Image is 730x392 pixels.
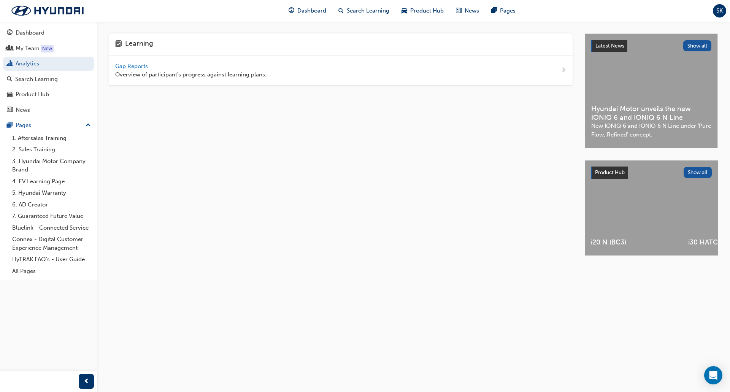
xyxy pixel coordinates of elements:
[289,6,294,16] span: guage-icon
[716,6,723,15] span: SK
[86,121,91,130] span: up-icon
[500,6,516,15] span: Pages
[591,167,712,179] a: Product HubShow all
[9,199,94,211] a: 6. AD Creator
[332,3,395,19] a: search-iconSearch Learning
[591,105,711,122] span: Hyundai Motor unveils the new IONIQ 6 and IONIQ 6 N Line
[16,44,40,53] div: My Team
[591,122,711,139] span: New IONIQ 6 and IONIQ 6 N Line under ‘Pure Flow, Refined’ concept.
[9,210,94,222] a: 7. Guaranteed Future Value
[704,366,722,384] div: Open Intercom Messenger
[591,238,676,247] span: i20 N (BC3)
[585,33,718,148] a: Latest NewsShow allHyundai Motor unveils the new IONIQ 6 and IONIQ 6 N LineNew IONIQ 6 and IONIQ ...
[7,107,13,114] span: news-icon
[9,132,94,144] a: 1. Aftersales Training
[3,118,94,132] button: Pages
[3,87,94,102] a: Product Hub
[591,40,711,52] a: Latest NewsShow all
[7,91,13,98] span: car-icon
[9,233,94,254] a: Connex - Digital Customer Experience Management
[450,3,485,19] a: news-iconNews
[115,63,149,70] span: Gap Reports
[595,43,624,49] span: Latest News
[3,24,94,118] button: DashboardMy TeamAnalyticsSearch LearningProduct HubNews
[9,156,94,176] a: 3. Hyundai Motor Company Brand
[109,56,573,86] a: Gap Reports Overview of participant's progress against learning plans.next-icon
[9,222,94,234] a: Bluelink - Connected Service
[3,57,94,71] a: Analytics
[684,167,712,178] button: Show all
[4,3,91,19] img: Trak
[683,40,712,51] button: Show all
[15,75,58,84] div: Search Learning
[7,76,12,83] span: search-icon
[9,265,94,277] a: All Pages
[9,144,94,156] a: 2. Sales Training
[9,254,94,265] a: HyTRAK FAQ's - User Guide
[410,6,444,15] span: Product Hub
[456,6,462,16] span: news-icon
[282,3,332,19] a: guage-iconDashboard
[561,66,567,75] span: next-icon
[16,121,31,130] div: Pages
[297,6,326,15] span: Dashboard
[7,45,13,52] span: people-icon
[7,60,13,67] span: chart-icon
[3,72,94,86] a: Search Learning
[7,30,13,37] span: guage-icon
[115,70,267,79] span: Overview of participant's progress against learning plans.
[3,41,94,56] a: My Team
[485,3,522,19] a: pages-iconPages
[41,45,54,52] div: Tooltip anchor
[465,6,479,15] span: News
[7,122,13,129] span: pages-icon
[347,6,389,15] span: Search Learning
[491,6,497,16] span: pages-icon
[84,377,89,386] span: prev-icon
[16,29,44,37] div: Dashboard
[395,3,450,19] a: car-iconProduct Hub
[115,40,122,49] span: learning-icon
[595,169,625,176] span: Product Hub
[338,6,344,16] span: search-icon
[125,40,153,49] h4: Learning
[3,103,94,117] a: News
[585,160,682,256] a: i20 N (BC3)
[16,90,49,99] div: Product Hub
[713,4,726,17] button: SK
[3,26,94,40] a: Dashboard
[16,106,30,114] div: News
[9,187,94,199] a: 5. Hyundai Warranty
[401,6,407,16] span: car-icon
[9,176,94,187] a: 4. EV Learning Page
